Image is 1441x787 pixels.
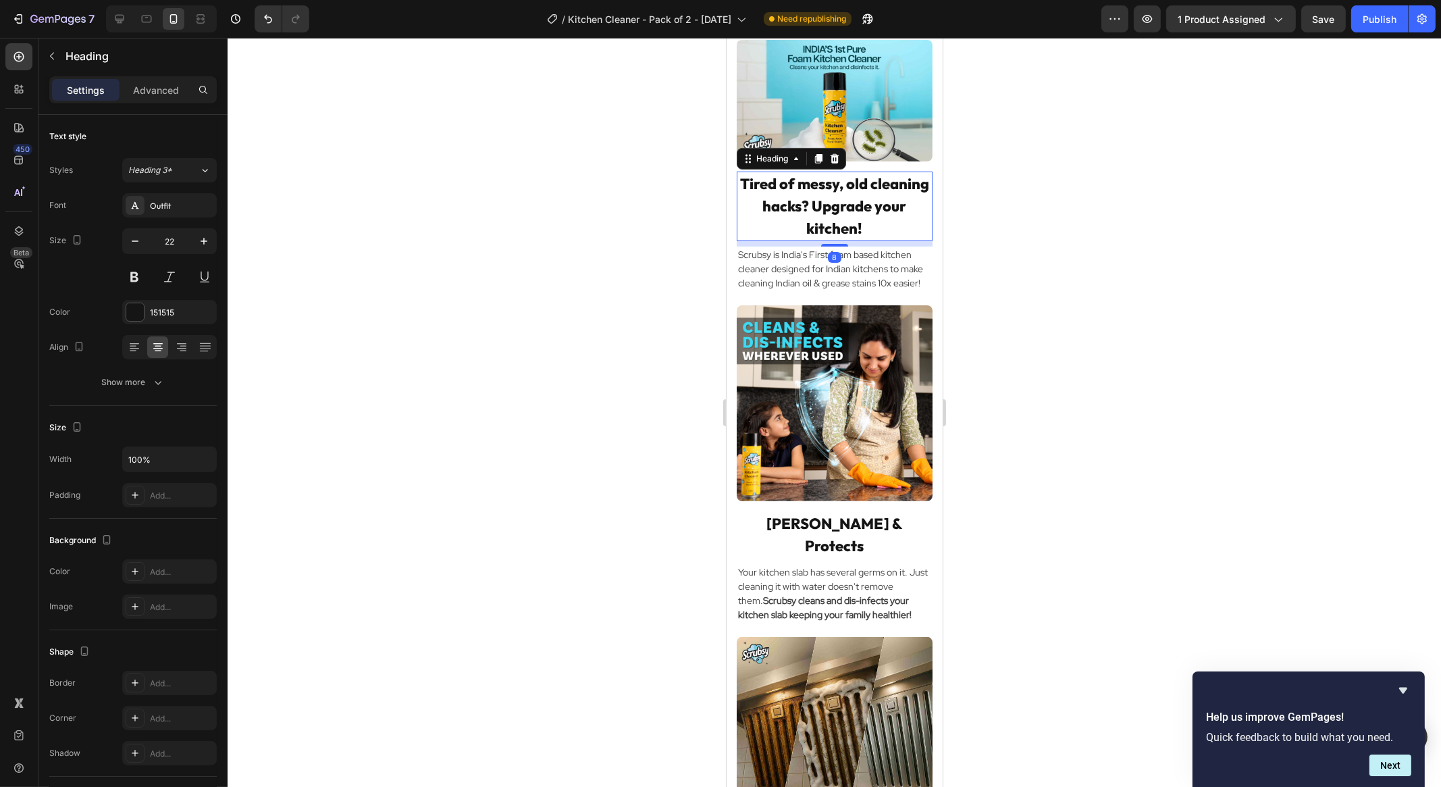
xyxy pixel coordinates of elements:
span: Save [1313,14,1335,25]
div: Show more [102,376,165,389]
div: Border [49,677,76,689]
div: Help us improve GemPages! [1206,682,1411,776]
div: Publish [1363,12,1396,26]
p: Advanced [133,83,179,97]
button: Hide survey [1395,682,1411,699]
p: Heading [65,48,211,64]
input: Auto [123,447,216,472]
div: Size [49,419,85,437]
span: 1 product assigned [1178,12,1265,26]
button: Heading 3* [122,158,217,182]
span: Kitchen Cleaner - Pack of 2 - [DATE] [568,12,731,26]
div: Styles [49,164,73,176]
button: Publish [1351,5,1408,32]
span: / [562,12,565,26]
div: Color [49,306,70,318]
button: Save [1301,5,1346,32]
iframe: Design area [727,38,943,787]
div: Undo/Redo [255,5,309,32]
div: Image [49,601,73,613]
div: Add... [150,678,213,690]
span: Need republishing [777,13,846,25]
div: Corner [49,712,76,724]
div: Outfit [150,200,213,212]
p: 7 [88,11,95,27]
p: Quick feedback to build what you need. [1206,731,1411,744]
div: Shadow [49,747,80,759]
button: Show more [49,370,217,395]
div: Color [49,565,70,578]
h2: Help us improve GemPages! [1206,709,1411,726]
div: Font [49,199,66,211]
div: Padding [49,489,80,501]
div: Background [49,532,115,550]
div: Add... [150,490,213,502]
span: Heading 3* [128,164,172,176]
div: Beta [10,247,32,258]
div: Text style [49,130,86,143]
div: Add... [150,601,213,613]
button: 1 product assigned [1166,5,1296,32]
div: 450 [13,144,32,155]
div: Align [49,338,87,357]
div: 151515 [150,307,213,319]
button: 7 [5,5,101,32]
div: Size [49,232,85,250]
div: Shape [49,643,93,661]
div: Add... [150,748,213,760]
p: Settings [67,83,105,97]
button: Next question [1369,755,1411,776]
div: Width [49,453,72,465]
div: Add... [150,713,213,725]
div: Add... [150,566,213,578]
